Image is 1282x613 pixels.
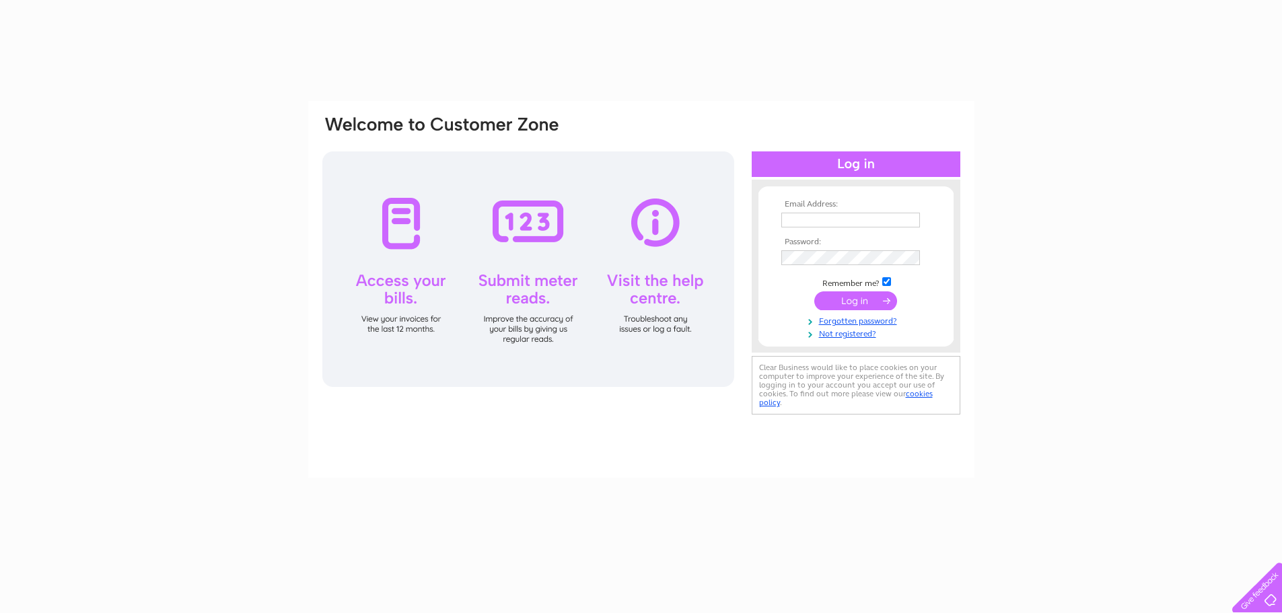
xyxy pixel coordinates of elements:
a: Not registered? [781,326,934,339]
a: Forgotten password? [781,314,934,326]
a: cookies policy [759,389,933,407]
td: Remember me? [778,275,934,289]
div: Clear Business would like to place cookies on your computer to improve your experience of the sit... [752,356,960,414]
th: Email Address: [778,200,934,209]
input: Submit [814,291,897,310]
th: Password: [778,238,934,247]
